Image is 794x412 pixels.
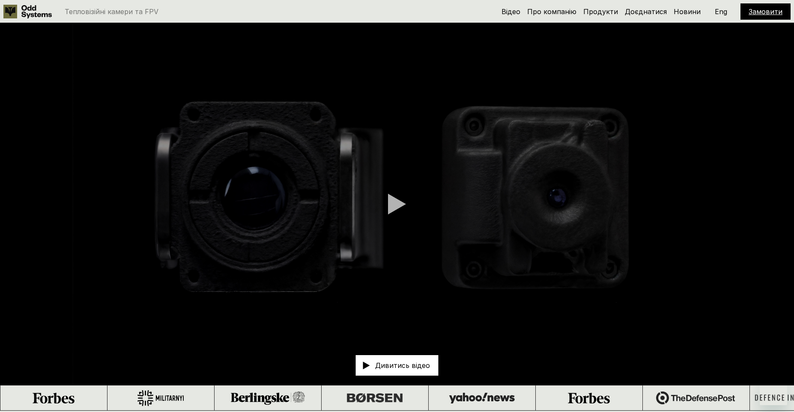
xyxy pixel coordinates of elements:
[674,7,701,16] a: Новини
[583,7,618,16] a: Продукти
[749,7,782,16] a: Замовити
[760,378,787,405] iframe: Button to launch messaging window
[501,7,520,16] a: Відео
[715,8,727,15] p: Eng
[65,8,158,15] p: Тепловізійні камери та FPV
[527,7,576,16] a: Про компанію
[625,7,667,16] a: Доєднатися
[375,362,430,369] p: Дивитись відео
